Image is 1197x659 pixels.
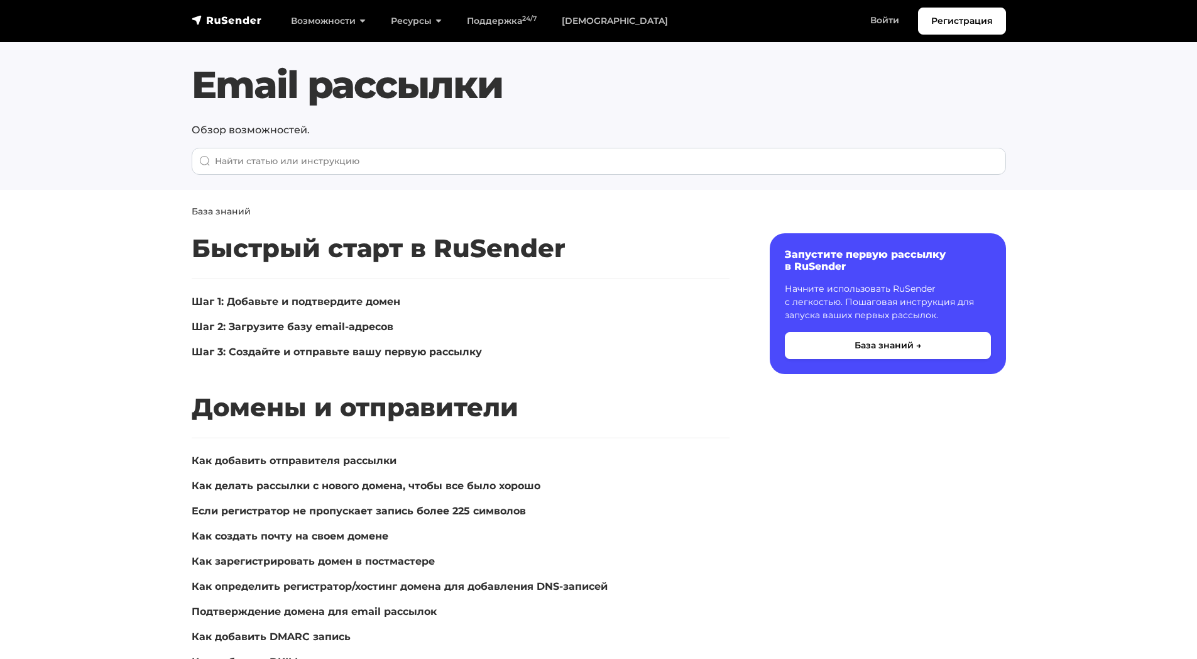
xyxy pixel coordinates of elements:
[858,8,912,33] a: Войти
[184,205,1014,218] nav: breadcrumb
[192,392,518,423] span: Домены и отправители
[192,123,1006,138] p: Обзор возможностей.
[785,332,991,359] button: База знаний →
[192,321,393,333] a: Шаг 2: Загрузите базу email-адресов
[785,248,991,272] h6: Запустите первую рассылку в RuSender
[454,8,549,34] a: Поддержка24/7
[192,296,400,307] a: Шаг 1: Добавьте и подтвердите домен
[785,282,991,322] p: Начните использовать RuSender с легкостью. Пошаговая инструкция для запуска ваших первых рассылок.
[192,606,437,617] a: Подтверждение домена для email рассылок
[192,530,388,542] a: Как создать почту на своем домене
[192,148,1006,175] input: When autocomplete results are available use up and down arrows to review and enter to go to the d...
[192,555,435,567] a: Как зарегистрировать домен в постмастере
[192,346,482,358] a: Шаг 3: Создайте и отправьте вашу первую рассылку
[192,480,540,492] a: Как делать рассылки с нового домена, чтобы все было хорошо
[549,8,680,34] a: [DEMOGRAPHIC_DATA]
[192,505,526,517] a: Если регистратор не пропускает запись более 225 символов
[192,233,566,263] span: Быстрый старт в RuSender
[192,631,351,643] a: Как добавить DMARC запись
[918,8,1006,35] a: Регистрация
[192,62,1006,108] h1: Email рассылки
[192,206,251,217] a: База знаний
[378,8,454,34] a: Ресурсы
[192,455,396,467] a: Как добавить отправителя рассылки
[199,155,210,167] img: Поиск
[192,14,262,26] img: RuSender
[192,580,608,592] a: Как определить регистратор/хостинг домена для добавления DNS-записей
[278,8,378,34] a: Возможности
[522,14,537,23] sup: 24/7
[770,233,1006,374] a: Запустите первую рассылку в RuSender Начните использовать RuSender с легкостью. Пошаговая инструк...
